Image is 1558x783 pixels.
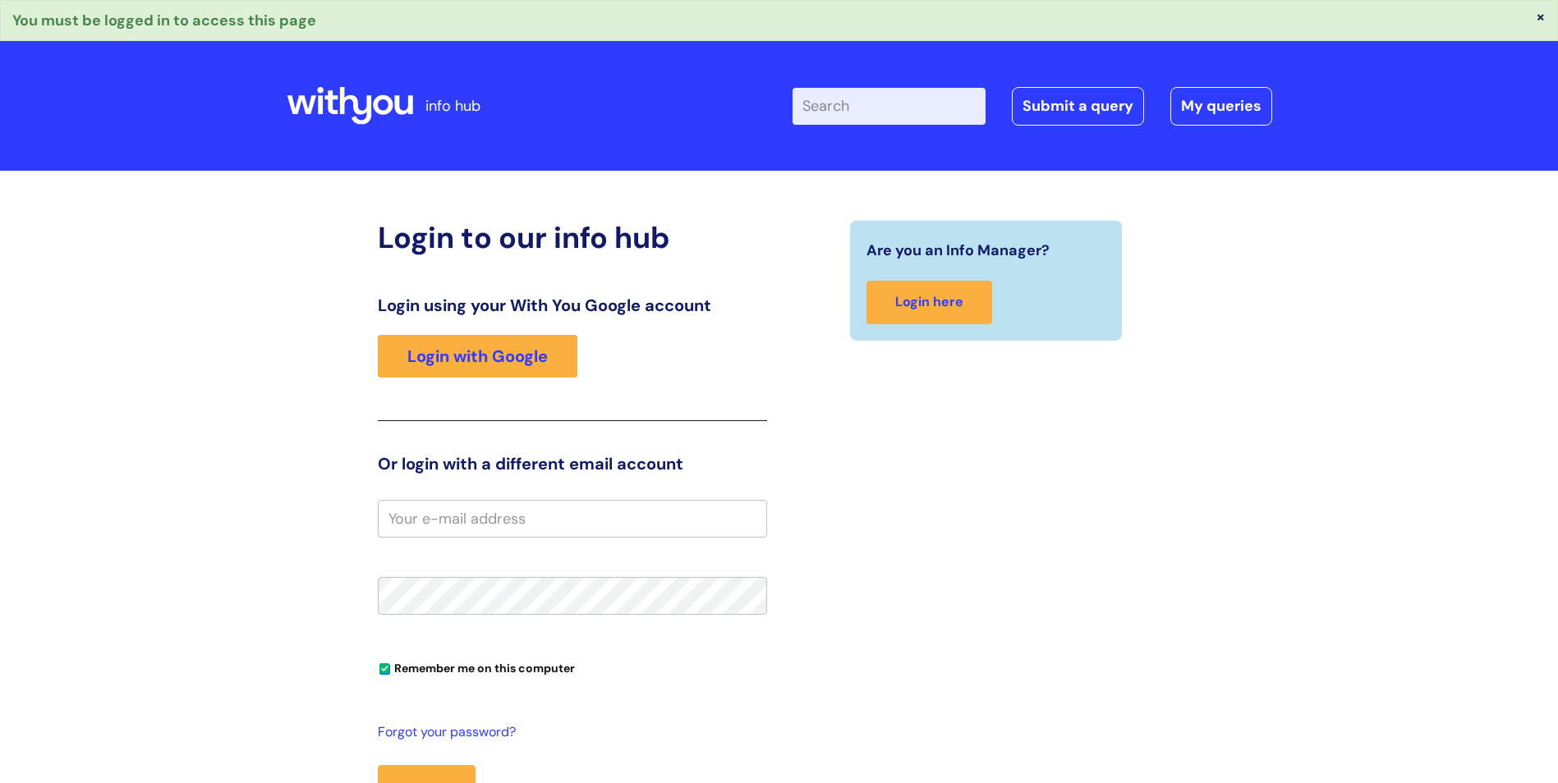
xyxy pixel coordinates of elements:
p: info hub [425,93,480,119]
a: Login here [866,281,992,324]
a: Forgot your password? [378,721,759,744]
input: Your e-mail address [378,500,767,538]
input: Search [793,88,986,124]
button: × [1536,9,1546,24]
h3: Or login with a different email account [378,454,767,474]
a: My queries [1170,87,1272,125]
div: You can uncheck this option if you're logging in from a shared device [378,654,767,680]
label: Remember me on this computer [378,657,575,675]
span: Are you an Info Manager? [866,237,1050,263]
h3: Login using your With You Google account [378,295,767,315]
a: Login with Google [378,335,577,378]
input: Remember me on this computer [379,664,390,675]
h2: Login to our info hub [378,220,767,255]
a: Submit a query [1012,87,1144,125]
